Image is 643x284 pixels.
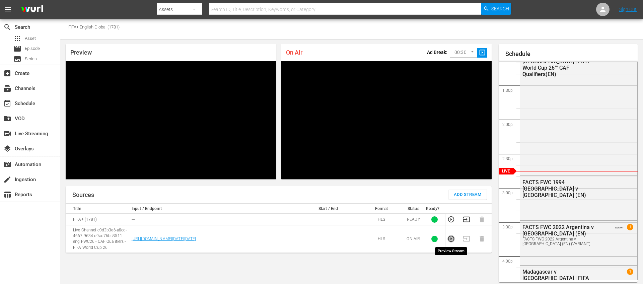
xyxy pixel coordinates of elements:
[491,3,509,15] span: Search
[360,225,403,253] td: HLS
[66,204,130,214] th: Title
[286,49,302,56] span: On Air
[619,7,637,12] a: Sign Out
[403,225,424,253] td: ON AIR
[25,45,40,52] span: Episode
[66,225,130,253] td: Live Channel c0d3b3e6-a8cd-4667-9634-d9ad76bc3511 eng FWC26 - CAF Qualifiers - FIFA World Cup 26
[449,190,487,200] button: Add Stream
[454,191,482,199] span: Add Stream
[3,69,11,77] span: Create
[3,130,11,138] span: Live Streaming
[403,214,424,225] td: READY
[3,23,11,31] span: Search
[66,214,130,225] td: FIFA+ (1781)
[522,237,604,246] div: FACTS FWC 2022 Argentina v [GEOGRAPHIC_DATA] (EN) (VARIANT)
[13,45,21,53] span: Episode
[3,84,11,92] span: Channels
[360,214,403,225] td: HLS
[522,224,604,237] div: FACTS FWC 2022 Argentina v [GEOGRAPHIC_DATA] (EN)
[479,49,486,57] span: slideshow_sharp
[3,175,11,184] span: Ingestion
[13,55,21,63] span: Series
[70,49,92,56] span: Preview
[522,52,604,77] div: [GEOGRAPHIC_DATA] v [GEOGRAPHIC_DATA] | FIFA World Cup 26™ CAF Qualifiers(EN)
[3,160,11,168] span: Automation
[72,192,94,198] h1: Sources
[3,145,11,153] span: Overlays
[3,115,11,123] span: VOD
[424,204,445,214] th: Ready?
[627,269,633,275] span: 1
[130,204,296,214] th: Input / Endpoint
[505,51,638,57] h1: Schedule
[4,5,12,13] span: menu
[281,61,492,179] div: Video Player
[16,2,48,17] img: ans4CAIJ8jUAAAAAAAAAAAAAAAAAAAAAAAAgQb4GAAAAAAAAAAAAAAAAAAAAAAAAJMjXAAAAAAAAAAAAAAAAAAAAAAAAgAT5G...
[3,191,11,199] span: Reports
[403,204,424,214] th: Status
[450,46,477,59] div: 00:30
[522,179,604,198] div: FACTS FWC 1994 [GEOGRAPHIC_DATA] v [GEOGRAPHIC_DATA] (EN)
[296,204,360,214] th: Start / End
[130,214,296,225] td: ---
[360,204,403,214] th: Format
[66,61,276,179] div: Video Player
[481,3,511,15] button: Search
[615,223,624,229] span: VARIANT
[13,34,21,43] span: Asset
[627,224,633,230] span: 1
[25,35,36,42] span: Asset
[463,216,470,223] button: Transition
[25,56,37,62] span: Series
[427,50,447,55] p: Ad Break:
[3,99,11,108] span: Schedule
[132,236,196,241] a: [URL][DOMAIN_NAME][DATE][DATE]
